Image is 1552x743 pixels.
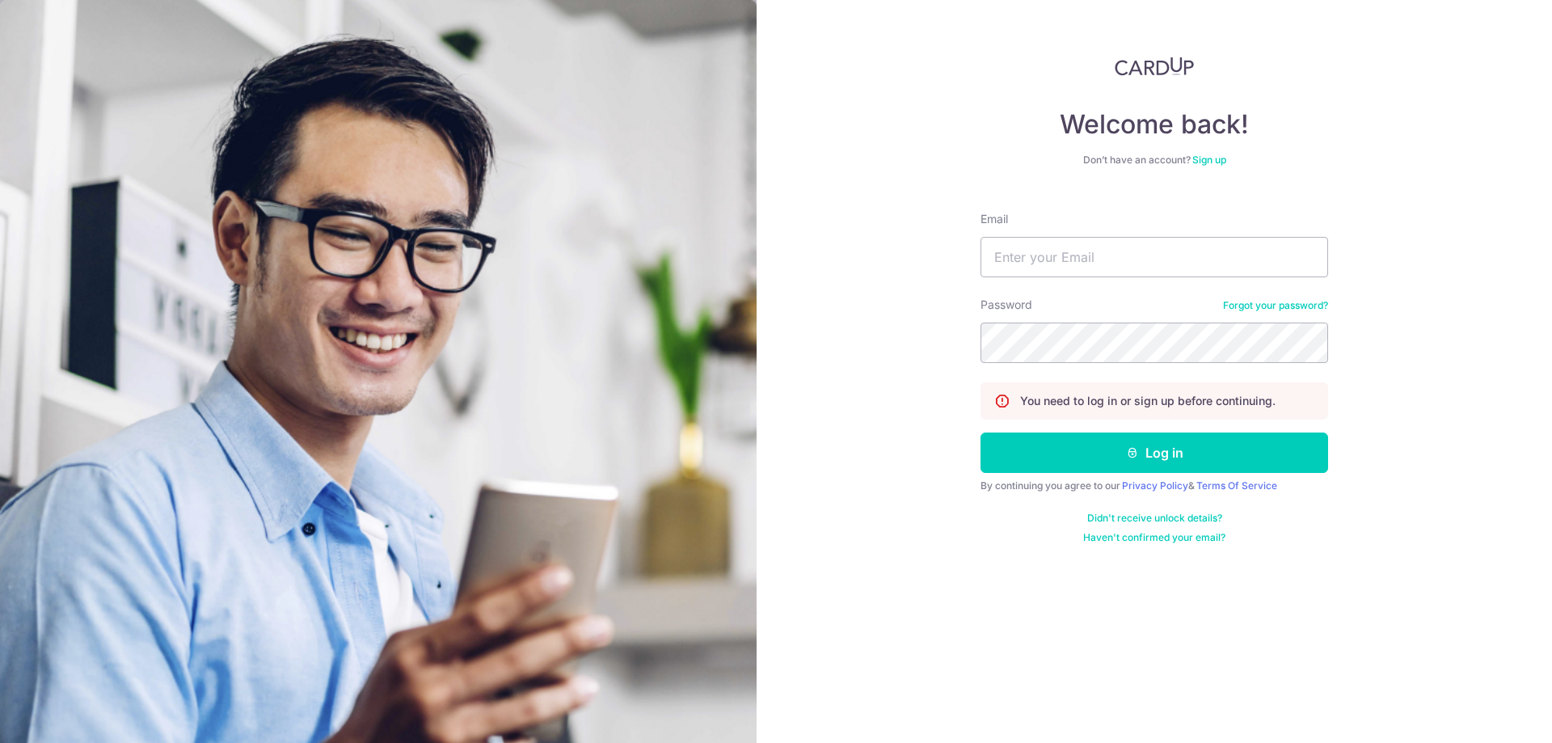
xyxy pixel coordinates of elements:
[1115,57,1194,76] img: CardUp Logo
[981,108,1328,141] h4: Welcome back!
[1196,479,1277,492] a: Terms Of Service
[1087,512,1222,525] a: Didn't receive unlock details?
[981,433,1328,473] button: Log in
[981,154,1328,167] div: Don’t have an account?
[1083,531,1225,544] a: Haven't confirmed your email?
[981,297,1032,313] label: Password
[1223,299,1328,312] a: Forgot your password?
[1020,393,1276,409] p: You need to log in or sign up before continuing.
[1192,154,1226,166] a: Sign up
[1122,479,1188,492] a: Privacy Policy
[981,237,1328,277] input: Enter your Email
[981,479,1328,492] div: By continuing you agree to our &
[981,211,1008,227] label: Email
